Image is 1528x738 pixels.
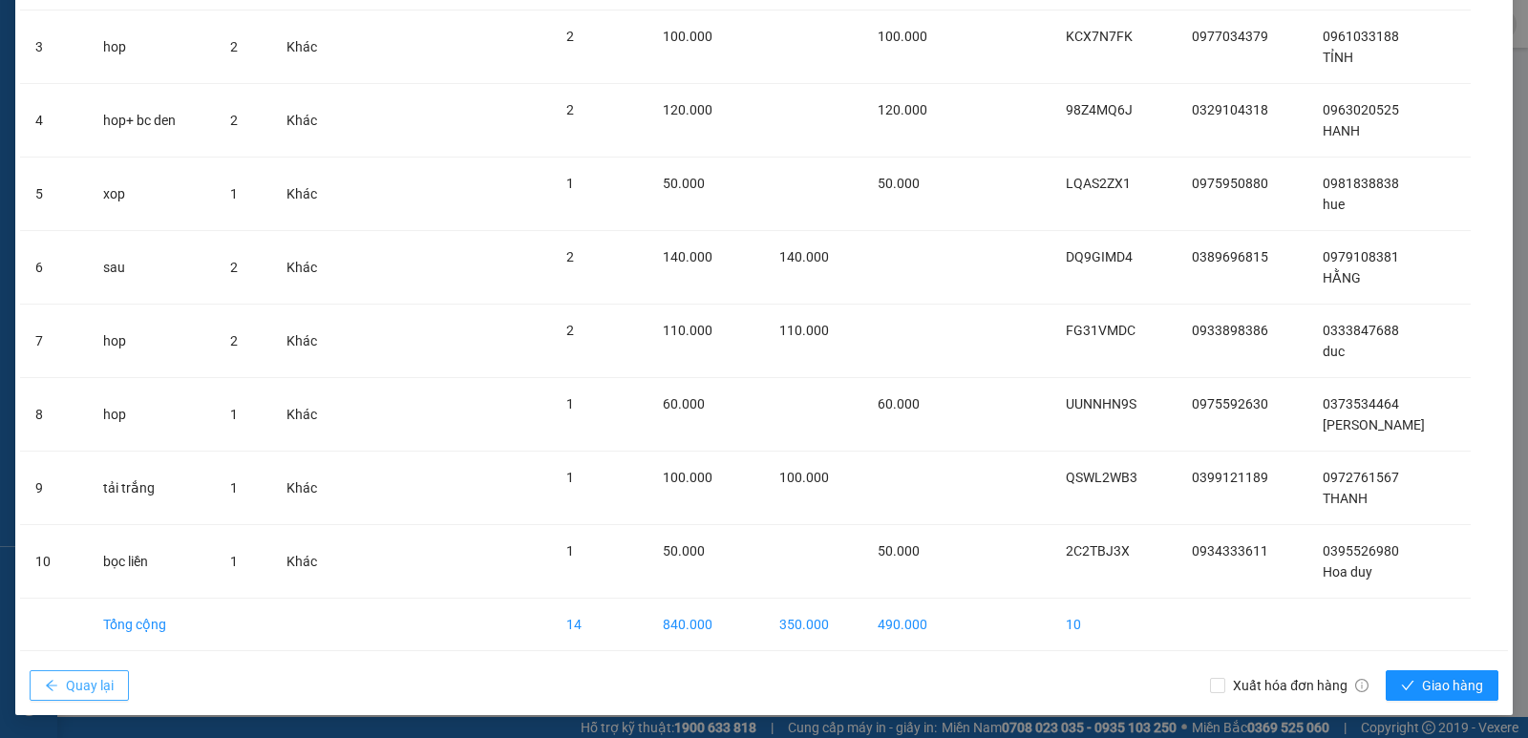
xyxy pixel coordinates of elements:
span: 98Z4MQ6J [1066,102,1133,117]
span: hue [1323,197,1345,212]
span: 1 [566,470,574,485]
span: HẰNG [1323,270,1361,285]
span: 2 [566,323,574,338]
td: 6 [20,231,88,305]
span: 50.000 [663,543,705,559]
td: Khác [271,231,347,305]
td: hop [88,11,214,84]
span: 1 [566,176,574,191]
span: 60.000 [878,396,920,411]
span: FG31VMDC [1066,323,1135,338]
span: HANH [1323,123,1360,138]
span: 140.000 [779,249,829,264]
span: Xuất hóa đơn hàng [1225,675,1376,696]
span: 0389696815 [1192,249,1268,264]
span: 100.000 [779,470,829,485]
span: Giao hàng [1422,675,1483,696]
td: sau [88,231,214,305]
span: 50.000 [663,176,705,191]
span: 1 [230,480,238,496]
span: 2 [566,249,574,264]
span: 1 [230,554,238,569]
td: Khác [271,158,347,231]
td: 840.000 [647,599,763,651]
span: 1 [566,543,574,559]
span: TỈNH [1323,50,1353,65]
span: 0395526980 [1323,543,1399,559]
span: 2 [230,260,238,275]
span: 0933898386 [1192,323,1268,338]
span: DQ9GIMD4 [1066,249,1133,264]
span: 1 [230,407,238,422]
td: 490.000 [862,599,961,651]
span: 110.000 [779,323,829,338]
span: 1 [566,396,574,411]
span: 0373534464 [1323,396,1399,411]
span: 140.000 [663,249,712,264]
td: Khác [271,525,347,599]
span: 0981838838 [1323,176,1399,191]
span: 0329104318 [1192,102,1268,117]
span: 100.000 [878,29,927,44]
span: 60.000 [663,396,705,411]
span: 100.000 [663,29,712,44]
span: 0972761567 [1323,470,1399,485]
td: Khác [271,84,347,158]
td: hop+ bc den [88,84,214,158]
span: 0333847688 [1323,323,1399,338]
span: 120.000 [878,102,927,117]
span: Quay lại [66,675,114,696]
span: 2 [566,102,574,117]
span: 110.000 [663,323,712,338]
span: UUNNHN9S [1066,396,1136,411]
td: xop [88,158,214,231]
span: 2 [230,113,238,128]
span: duc [1323,344,1345,359]
span: check [1401,679,1414,694]
td: 14 [551,599,648,651]
span: 0399121189 [1192,470,1268,485]
td: 10 [1050,599,1176,651]
td: bọc liền [88,525,214,599]
span: LQAS2ZX1 [1066,176,1131,191]
span: 0975950880 [1192,176,1268,191]
span: 0961033188 [1323,29,1399,44]
span: Hoa duy [1323,564,1372,580]
td: Khác [271,305,347,378]
td: 3 [20,11,88,84]
span: 0963020525 [1323,102,1399,117]
span: THANH [1323,491,1368,506]
td: hop [88,378,214,452]
span: KCX7N7FK [1066,29,1133,44]
td: 350.000 [764,599,862,651]
button: arrow-leftQuay lại [30,670,129,701]
span: 50.000 [878,176,920,191]
span: 0934333611 [1192,543,1268,559]
button: checkGiao hàng [1386,670,1498,701]
span: [PERSON_NAME] [1323,417,1425,432]
span: 1 [230,186,238,201]
td: Khác [271,11,347,84]
td: 5 [20,158,88,231]
span: info-circle [1355,679,1369,692]
span: arrow-left [45,679,58,694]
td: Khác [271,452,347,525]
span: 100.000 [663,470,712,485]
td: 10 [20,525,88,599]
td: Khác [271,378,347,452]
span: 0977034379 [1192,29,1268,44]
td: 7 [20,305,88,378]
td: 9 [20,452,88,525]
span: QSWL2WB3 [1066,470,1137,485]
td: tải trắng [88,452,214,525]
td: hop [88,305,214,378]
span: 2 [230,39,238,54]
span: 0975592630 [1192,396,1268,411]
span: 2 [230,333,238,348]
span: 2 [566,29,574,44]
td: Tổng cộng [88,599,214,651]
span: 50.000 [878,543,920,559]
td: 8 [20,378,88,452]
span: 2C2TBJ3X [1066,543,1130,559]
td: 4 [20,84,88,158]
